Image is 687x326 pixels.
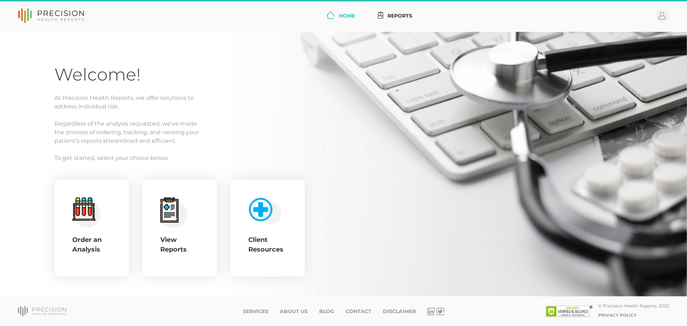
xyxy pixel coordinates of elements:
[280,308,308,315] a: About Us
[54,154,633,162] p: To get started, select your choice below.
[243,308,268,315] a: Services
[324,9,358,23] a: Home
[383,308,416,315] a: Disclaimer
[160,235,199,254] div: View Reports
[546,306,593,317] img: SSL site seal - click to verify
[248,235,287,254] div: Client Resources
[375,9,415,23] a: Reports
[54,64,633,85] h1: Welcome!
[319,308,334,315] a: Blog
[54,120,633,145] p: Regardless of the analysis requested, we've made the process of ordering, tracking, and viewing y...
[598,312,637,318] a: Privacy Policy
[598,303,669,308] div: © Precision Health Reports, 2025
[346,308,371,315] a: Contact
[54,94,633,111] p: At Precision Health Reports, we offer solutions to address individual risk.
[245,194,282,225] img: client-resource.c5a3b187.png
[72,235,111,254] div: Order an Analysis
